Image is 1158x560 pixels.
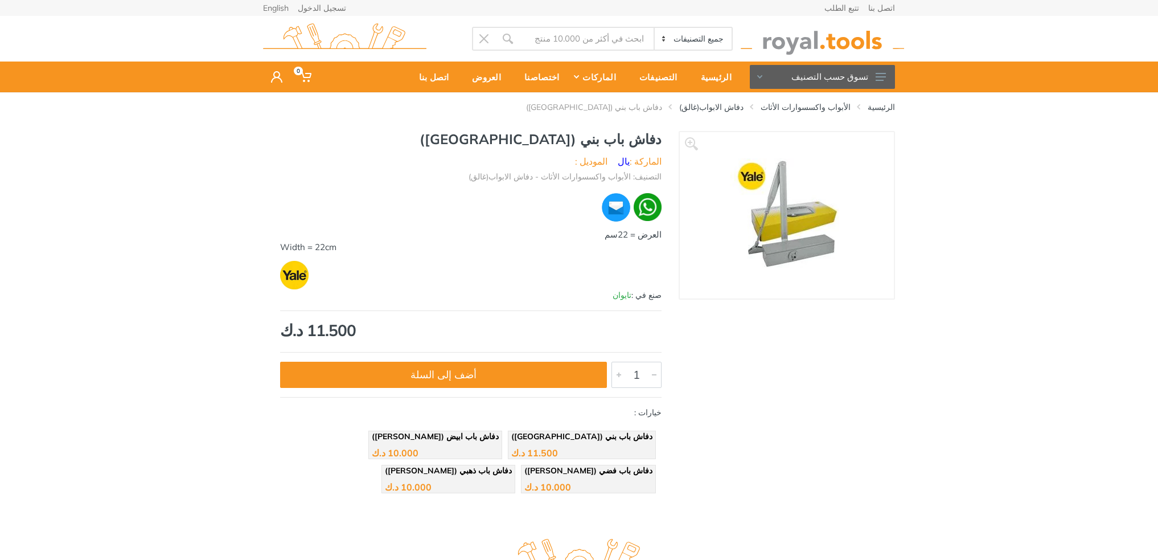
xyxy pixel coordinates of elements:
li: الموديل : [575,154,607,168]
a: الرئيسية [868,101,895,113]
a: اختصاصنا [509,62,567,92]
a: التصنيفات [624,62,685,92]
a: العروض [457,62,509,92]
input: Site search [520,27,654,51]
h1: دفاش باب بني ([GEOGRAPHIC_DATA]) [280,131,662,148]
div: Width = 22cm [280,241,662,254]
div: 10.000 د.ك [372,448,418,457]
div: العروض [457,65,509,89]
div: الماركات [567,65,623,89]
span: دفاش باب فضي ([PERSON_NAME]) [524,465,652,476]
li: التصنيف: الأبواب واكسسوارات الأثاث - دفاش الابواب(غالق) [469,171,662,183]
li: الماركة : [618,154,662,168]
a: 0 [290,62,319,92]
img: ma.webp [601,192,631,223]
a: دفاش باب بني ([GEOGRAPHIC_DATA]) 11.500 د.ك [508,431,656,459]
select: Category [654,28,732,50]
button: تسوق حسب التصنيف [750,65,895,89]
nav: breadcrumb [263,101,895,113]
img: wa.webp [634,193,662,221]
div: اتصل بنا [404,65,457,89]
div: 10.000 د.ك [385,483,432,492]
a: الأبواب واكسسوارات الأثاث [761,101,851,113]
a: دفاش باب ذهبي ([PERSON_NAME]) 10.000 د.ك [381,465,515,493]
span: تايوان [613,290,631,300]
img: royal.tools Logo [741,23,904,55]
a: دفاش باب ابيض ([PERSON_NAME]) 10.000 د.ك [368,431,502,459]
div: اختصاصنا [509,65,567,89]
div: خيارات : [280,407,662,499]
a: دفاش الابواب(غالق) [679,101,744,113]
li: دفاش باب بني ([GEOGRAPHIC_DATA]) [509,101,662,113]
div: الرئيسية [685,65,740,89]
div: العرض = 22سم [280,228,662,254]
img: Royal Tools - دفاش باب بني (يال Yale) [730,158,844,272]
div: التصنيفات [624,65,685,89]
a: تسجيل الدخول [298,4,346,12]
div: 11.500 د.ك [511,448,558,457]
a: English [263,4,289,12]
a: دفاش باب فضي ([PERSON_NAME]) 10.000 د.ك [521,465,656,493]
span: دفاش باب ابيض ([PERSON_NAME]) [372,431,499,442]
span: دفاش باب بني ([GEOGRAPHIC_DATA]) [511,431,652,442]
div: 11.500 د.ك [280,322,662,338]
img: royal.tools Logo [263,23,426,55]
span: 0 [294,67,303,75]
button: أضف إلى السلة [280,362,607,388]
a: تتبع الطلب [824,4,859,12]
a: الرئيسية [685,62,740,92]
div: 10.000 د.ك [524,483,571,492]
a: يال [618,156,630,167]
div: صنع في : [280,289,662,301]
a: اتصل بنا [868,4,895,12]
img: Yale [280,261,309,289]
span: دفاش باب ذهبي ([PERSON_NAME]) [385,465,512,476]
a: اتصل بنا [404,62,457,92]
